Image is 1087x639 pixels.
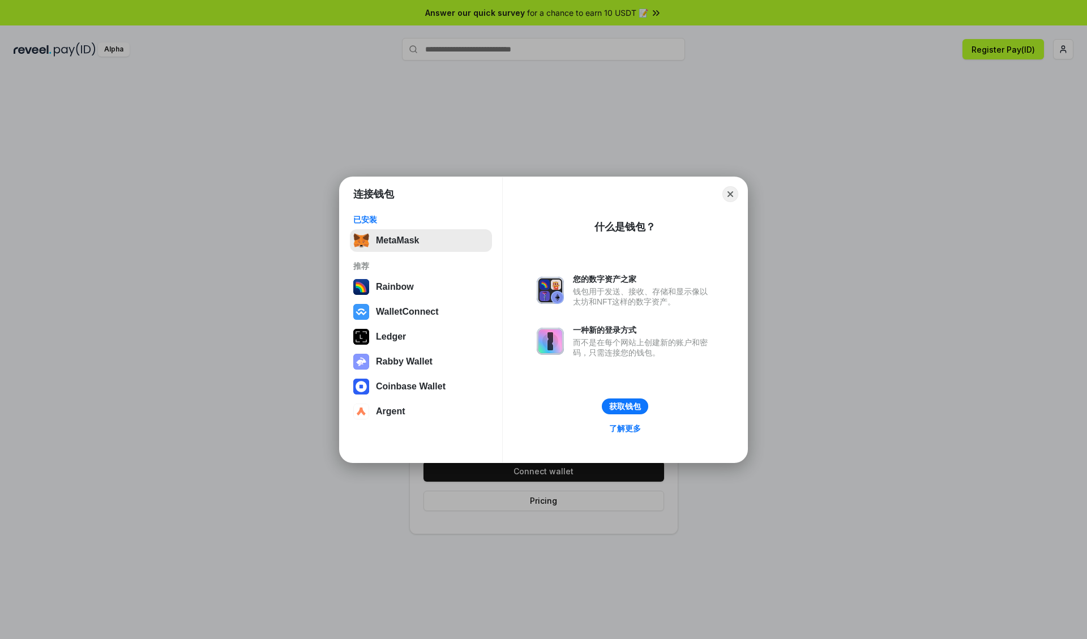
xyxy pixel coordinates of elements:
[353,279,369,295] img: svg+xml,%3Csvg%20width%3D%22120%22%20height%3D%22120%22%20viewBox%3D%220%200%20120%20120%22%20fil...
[353,215,489,225] div: 已安装
[602,421,648,436] a: 了解更多
[376,307,439,317] div: WalletConnect
[573,274,713,284] div: 您的数字资产之家
[353,404,369,419] img: svg+xml,%3Csvg%20width%3D%2228%22%20height%3D%2228%22%20viewBox%3D%220%200%2028%2028%22%20fill%3D...
[350,400,492,423] button: Argent
[350,350,492,373] button: Rabby Wallet
[573,286,713,307] div: 钱包用于发送、接收、存储和显示像以太坊和NFT这样的数字资产。
[376,381,446,392] div: Coinbase Wallet
[602,398,648,414] button: 获取钱包
[353,354,369,370] img: svg+xml,%3Csvg%20xmlns%3D%22http%3A%2F%2Fwww.w3.org%2F2000%2Fsvg%22%20fill%3D%22none%22%20viewBox...
[353,329,369,345] img: svg+xml,%3Csvg%20xmlns%3D%22http%3A%2F%2Fwww.w3.org%2F2000%2Fsvg%22%20width%3D%2228%22%20height%3...
[376,282,414,292] div: Rainbow
[376,332,406,342] div: Ledger
[353,304,369,320] img: svg+xml,%3Csvg%20width%3D%2228%22%20height%3D%2228%22%20viewBox%3D%220%200%2028%2028%22%20fill%3D...
[537,277,564,304] img: svg+xml,%3Csvg%20xmlns%3D%22http%3A%2F%2Fwww.w3.org%2F2000%2Fsvg%22%20fill%3D%22none%22%20viewBox...
[353,233,369,248] img: svg+xml,%3Csvg%20fill%3D%22none%22%20height%3D%2233%22%20viewBox%3D%220%200%2035%2033%22%20width%...
[722,186,738,202] button: Close
[573,337,713,358] div: 而不是在每个网站上创建新的账户和密码，只需连接您的钱包。
[594,220,656,234] div: 什么是钱包？
[376,357,433,367] div: Rabby Wallet
[609,401,641,411] div: 获取钱包
[353,379,369,394] img: svg+xml,%3Csvg%20width%3D%2228%22%20height%3D%2228%22%20viewBox%3D%220%200%2028%2028%22%20fill%3D...
[350,301,492,323] button: WalletConnect
[537,328,564,355] img: svg+xml,%3Csvg%20xmlns%3D%22http%3A%2F%2Fwww.w3.org%2F2000%2Fsvg%22%20fill%3D%22none%22%20viewBox...
[350,325,492,348] button: Ledger
[376,235,419,246] div: MetaMask
[353,261,489,271] div: 推荐
[350,276,492,298] button: Rainbow
[353,187,394,201] h1: 连接钱包
[573,325,713,335] div: 一种新的登录方式
[350,375,492,398] button: Coinbase Wallet
[609,423,641,434] div: 了解更多
[376,406,405,417] div: Argent
[350,229,492,252] button: MetaMask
